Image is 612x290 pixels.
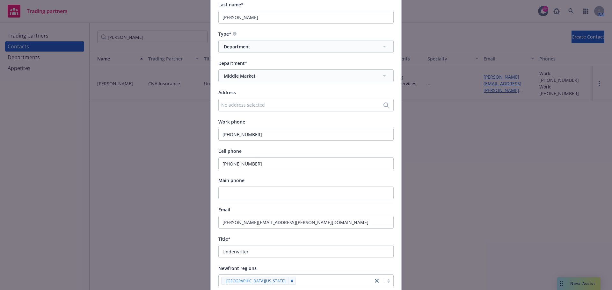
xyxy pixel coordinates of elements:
a: close [373,277,381,285]
span: Department [224,43,365,50]
span: Cell phone [218,148,242,154]
span: Address [218,89,236,95]
span: Newfront regions [218,265,257,271]
span: Email [218,207,230,213]
span: [GEOGRAPHIC_DATA][US_STATE] [226,278,286,284]
span: Title* [218,236,230,242]
span: Middle Market [224,73,256,79]
div: No address selected [221,102,384,108]
span: [GEOGRAPHIC_DATA][US_STATE] [224,278,286,284]
button: No address selected [218,99,394,111]
button: Department [218,40,394,53]
span: Work phone [218,119,245,125]
span: Department* [218,60,247,66]
div: Remove [object Object] [288,277,296,285]
svg: Search [383,103,389,108]
button: Middle Market [218,69,394,82]
span: Main phone [218,177,244,183]
span: Last name* [218,2,244,8]
span: Type* [218,31,231,37]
